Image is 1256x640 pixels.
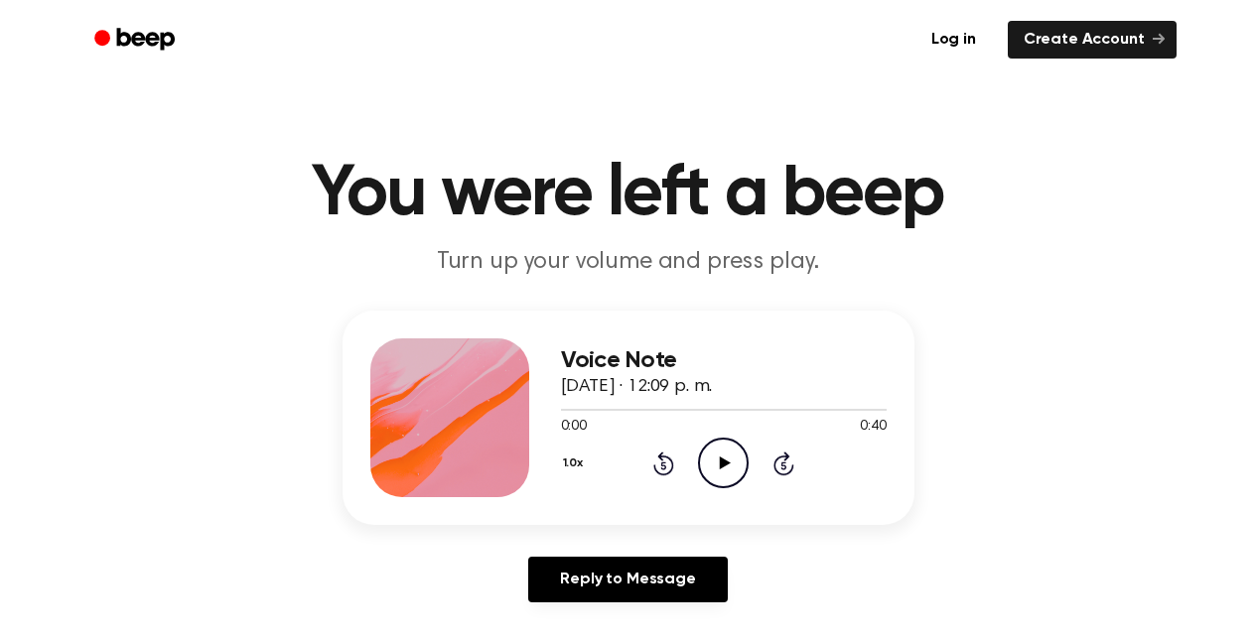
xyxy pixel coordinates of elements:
button: 1.0x [561,447,591,480]
a: Log in [911,17,996,63]
a: Reply to Message [528,557,727,602]
span: 0:00 [561,417,587,438]
a: Create Account [1008,21,1177,59]
span: [DATE] · 12:09 p. m. [561,378,713,396]
p: Turn up your volume and press play. [247,246,1010,279]
h1: You were left a beep [120,159,1137,230]
a: Beep [80,21,193,60]
span: 0:40 [860,417,886,438]
h3: Voice Note [561,347,887,374]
